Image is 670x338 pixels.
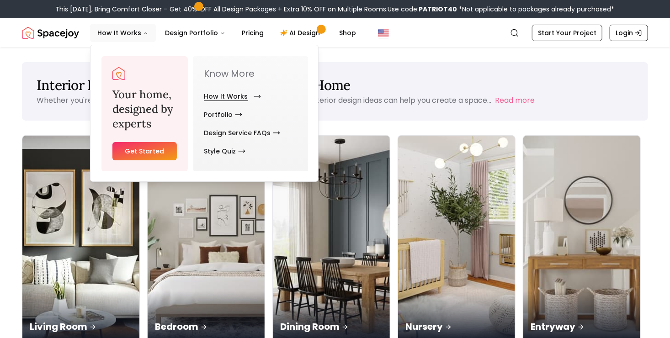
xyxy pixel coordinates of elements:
a: Login [610,25,648,41]
p: Living Room [30,320,132,333]
nav: Global [22,18,648,48]
a: How It Works [204,87,257,106]
a: AI Design [273,24,330,42]
div: How It Works [90,45,319,182]
button: How It Works [90,24,156,42]
h1: Interior Design Ideas for Every Space in Your Home [37,77,633,93]
a: Start Your Project [532,25,602,41]
a: Spacejoy [22,24,79,42]
div: This [DATE], Bring Comfort Closer – Get 40% OFF All Design Packages + Extra 10% OFF on Multiple R... [56,5,615,14]
a: Style Quiz [204,142,245,160]
img: United States [378,27,389,38]
h3: Your home, designed by experts [112,87,177,131]
a: Pricing [234,24,271,42]
a: Get Started [112,142,177,160]
a: Spacejoy [112,67,125,80]
span: Use code: [388,5,457,14]
p: Entryway [531,320,633,333]
img: Spacejoy Logo [22,24,79,42]
p: Dining Room [280,320,383,333]
p: Whether you're starting from scratch or refreshing a room, finding the right interior design idea... [37,95,491,106]
img: Spacejoy Logo [112,67,125,80]
a: Portfolio [204,106,242,124]
nav: Main [90,24,363,42]
p: Nursery [405,320,508,333]
button: Read more [495,95,535,106]
p: Bedroom [155,320,257,333]
a: Design Service FAQs [204,124,280,142]
p: Know More [204,67,297,80]
b: PATRIOT40 [419,5,457,14]
button: Design Portfolio [158,24,233,42]
a: Shop [332,24,363,42]
span: *Not applicable to packages already purchased* [457,5,615,14]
